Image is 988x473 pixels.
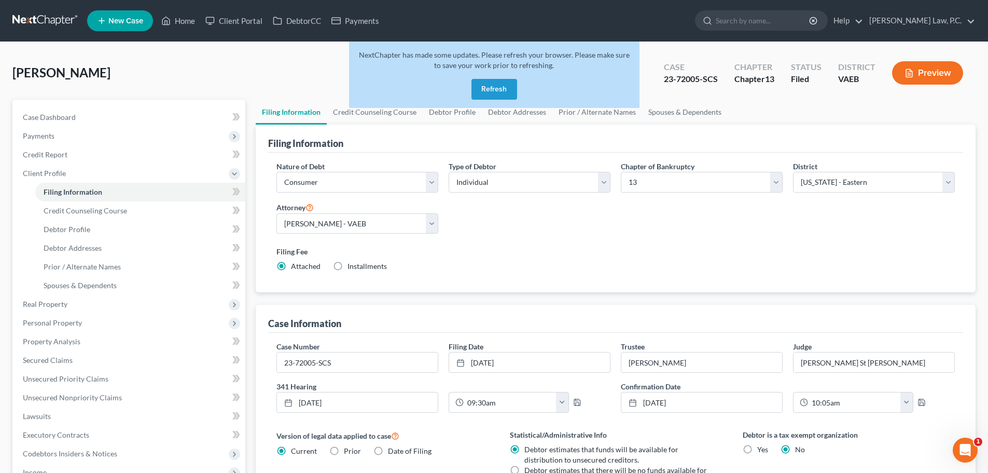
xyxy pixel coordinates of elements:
[621,341,645,352] label: Trustee
[664,61,718,73] div: Case
[35,183,245,201] a: Filing Information
[642,100,728,125] a: Spouses & Dependents
[15,145,245,164] a: Credit Report
[828,11,863,30] a: Help
[793,161,817,172] label: District
[23,318,82,327] span: Personal Property
[268,11,326,30] a: DebtorCC
[757,445,768,454] span: Yes
[892,61,963,85] button: Preview
[765,74,774,84] span: 13
[616,381,960,392] label: Confirmation Date
[734,61,774,73] div: Chapter
[621,393,782,412] a: [DATE]
[664,73,718,85] div: 23-72005-SCS
[23,430,89,439] span: Executory Contracts
[794,353,954,372] input: --
[793,341,812,352] label: Judge
[974,438,982,446] span: 1
[449,353,610,372] a: [DATE]
[716,11,811,30] input: Search by name...
[15,332,245,351] a: Property Analysis
[838,73,875,85] div: VAEB
[276,246,955,257] label: Filing Fee
[791,73,822,85] div: Filed
[734,73,774,85] div: Chapter
[808,393,901,412] input: -- : --
[12,65,110,80] span: [PERSON_NAME]
[15,351,245,370] a: Secured Claims
[15,388,245,407] a: Unsecured Nonpriority Claims
[44,206,127,215] span: Credit Counseling Course
[268,317,341,330] div: Case Information
[277,353,438,372] input: Enter case number...
[268,137,343,150] div: Filing Information
[291,262,321,271] span: Attached
[35,201,245,220] a: Credit Counseling Course
[464,393,556,412] input: -- : --
[35,220,245,239] a: Debtor Profile
[44,187,102,196] span: Filing Information
[276,429,489,442] label: Version of legal data applied to case
[388,447,432,455] span: Date of Filing
[44,262,121,271] span: Prior / Alternate Names
[15,407,245,426] a: Lawsuits
[35,239,245,258] a: Debtor Addresses
[15,108,245,127] a: Case Dashboard
[953,438,978,463] iframe: Intercom live chat
[271,381,616,392] label: 341 Hearing
[291,447,317,455] span: Current
[277,393,438,412] a: [DATE]
[23,150,67,159] span: Credit Report
[791,61,822,73] div: Status
[200,11,268,30] a: Client Portal
[838,61,875,73] div: District
[23,412,51,421] span: Lawsuits
[359,50,630,70] span: NextChapter has made some updates. Please refresh your browser. Please make sure to save your wor...
[23,449,117,458] span: Codebtors Insiders & Notices
[23,374,108,383] span: Unsecured Priority Claims
[276,161,325,172] label: Nature of Debt
[23,300,67,308] span: Real Property
[35,258,245,276] a: Prior / Alternate Names
[23,337,80,346] span: Property Analysis
[23,131,54,140] span: Payments
[256,100,327,125] a: Filing Information
[344,447,361,455] span: Prior
[347,262,387,271] span: Installments
[23,393,122,402] span: Unsecured Nonpriority Claims
[621,353,782,372] input: --
[743,429,955,440] label: Debtor is a tax exempt organization
[23,169,66,178] span: Client Profile
[621,161,694,172] label: Chapter of Bankruptcy
[156,11,200,30] a: Home
[23,356,73,364] span: Secured Claims
[795,445,805,454] span: No
[44,281,117,290] span: Spouses & Dependents
[108,17,143,25] span: New Case
[44,244,102,252] span: Debtor Addresses
[44,225,90,234] span: Debtor Profile
[524,445,678,464] span: Debtor estimates that funds will be available for distribution to unsecured creditors.
[471,79,517,100] button: Refresh
[15,370,245,388] a: Unsecured Priority Claims
[23,113,76,121] span: Case Dashboard
[276,341,320,352] label: Case Number
[35,276,245,295] a: Spouses & Dependents
[864,11,975,30] a: [PERSON_NAME] Law, P.C.
[326,11,384,30] a: Payments
[510,429,722,440] label: Statistical/Administrative Info
[449,161,496,172] label: Type of Debtor
[15,426,245,444] a: Executory Contracts
[276,201,314,213] label: Attorney
[449,341,483,352] label: Filing Date
[327,100,423,125] a: Credit Counseling Course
